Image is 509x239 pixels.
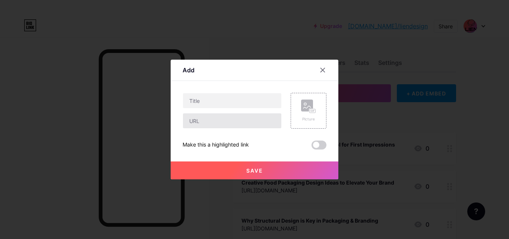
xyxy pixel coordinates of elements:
[246,167,263,174] span: Save
[183,113,281,128] input: URL
[171,161,338,179] button: Save
[183,93,281,108] input: Title
[183,66,195,75] div: Add
[183,141,249,150] div: Make this a highlighted link
[301,116,316,122] div: Picture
